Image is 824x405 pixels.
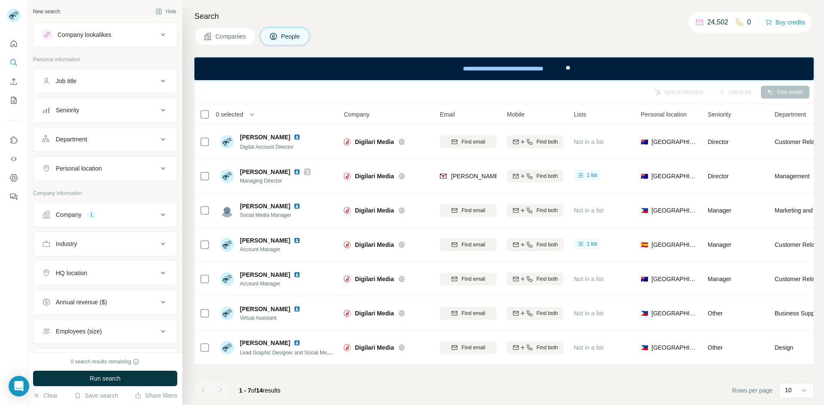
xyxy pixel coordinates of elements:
img: Logo of Digilari Media [344,310,351,317]
span: Find both [536,241,558,249]
span: 14 [256,387,263,394]
button: Save search [74,391,118,400]
span: Manager [708,207,731,214]
span: 1 - 7 [239,387,251,394]
button: Find both [507,135,563,148]
button: Find both [507,341,563,354]
div: 1 [87,211,97,219]
span: Not in a list [574,207,603,214]
img: Avatar [220,238,234,252]
span: Department [775,110,806,119]
span: [PERSON_NAME] [240,133,290,141]
span: Digilari Media [355,275,394,283]
span: [PERSON_NAME] [240,202,290,210]
button: Use Surfe API [7,151,21,167]
button: Personal location [33,158,177,179]
span: 0 selected [216,110,243,119]
div: Department [56,135,87,144]
div: Seniority [56,106,79,114]
span: 🇦🇺 [641,172,648,180]
span: Email [440,110,455,119]
button: Buy credits [765,16,805,28]
span: Director [708,173,729,180]
span: Find both [536,138,558,146]
span: Digilari Media [355,343,394,352]
button: Industry [33,234,177,254]
div: Company lookalikes [58,30,111,39]
img: Avatar [220,341,234,354]
span: Mobile [507,110,524,119]
button: Dashboard [7,170,21,186]
span: Run search [90,374,121,383]
span: Find email [461,309,485,317]
button: HQ location [33,263,177,283]
img: LinkedIn logo [294,271,300,278]
button: Search [7,55,21,70]
button: Job title [33,71,177,91]
span: Find email [461,275,485,283]
span: Manager [708,241,731,248]
span: Social Media Manager [240,211,304,219]
button: Feedback [7,189,21,204]
img: Avatar [220,306,234,320]
span: [GEOGRAPHIC_DATA] [651,275,697,283]
button: Use Surfe on LinkedIn [7,132,21,148]
span: Not in a list [574,138,603,145]
span: Managing Director [240,177,311,185]
button: Company1 [33,204,177,225]
img: Avatar [220,272,234,286]
button: Clear [33,391,58,400]
span: Virtual Assistant [240,314,304,322]
span: Digilari Media [355,138,394,146]
div: Employees (size) [56,327,102,336]
img: LinkedIn logo [294,306,300,312]
img: LinkedIn logo [294,237,300,244]
div: HQ location [56,269,87,277]
span: Find both [536,275,558,283]
img: Avatar [220,135,234,149]
span: 1 list [587,240,597,248]
div: Personal location [56,164,102,173]
img: LinkedIn logo [294,134,300,141]
span: [GEOGRAPHIC_DATA] [651,138,697,146]
button: Find both [507,273,563,285]
span: Find email [461,241,485,249]
img: Avatar [220,204,234,217]
span: Account Manager [240,246,304,253]
button: Find both [507,307,563,320]
span: People [281,32,301,41]
span: Find both [536,207,558,214]
img: Logo of Digilari Media [344,173,351,180]
span: Account Manager [240,280,304,288]
img: Logo of Digilari Media [344,276,351,282]
p: 10 [785,386,792,394]
span: Rows per page [732,386,772,395]
span: 🇦🇺 [641,275,648,283]
span: Find email [461,207,485,214]
span: Company [344,110,370,119]
span: Personal location [641,110,687,119]
button: Find email [440,135,497,148]
span: Business Support [775,309,822,318]
button: Find email [440,273,497,285]
p: Personal information [33,56,177,63]
span: Digilari Media [355,240,394,249]
span: 🇵🇭 [641,206,648,215]
span: Design [775,343,794,352]
span: 🇵🇭 [641,309,648,318]
img: LinkedIn logo [294,168,300,175]
iframe: Banner [194,57,814,80]
span: [PERSON_NAME] [240,236,290,245]
button: Find email [440,204,497,217]
span: of [251,387,256,394]
button: Find email [440,341,497,354]
span: 🇵🇭 [641,343,648,352]
span: Digilari Media [355,309,394,318]
span: Digilari Media [355,172,394,180]
img: Avatar [220,169,234,183]
button: Enrich CSV [7,74,21,89]
span: Digilari Media [355,206,394,215]
span: [PERSON_NAME] [240,339,290,347]
p: 0 [747,17,751,27]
